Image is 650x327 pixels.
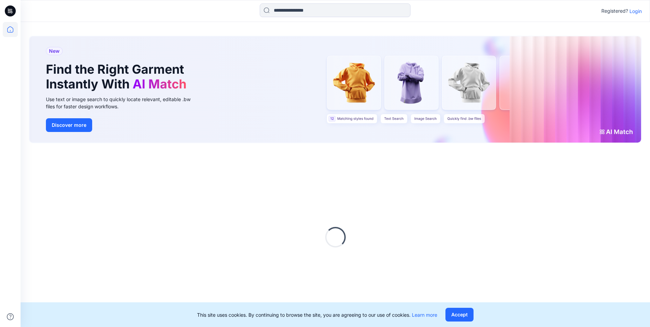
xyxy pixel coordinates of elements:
span: AI Match [133,76,186,92]
a: Learn more [412,312,437,318]
button: Accept [445,308,474,322]
p: Registered? [601,7,628,15]
span: New [49,47,60,55]
div: Use text or image search to quickly locate relevant, editable .bw files for faster design workflows. [46,96,200,110]
h1: Find the Right Garment Instantly With [46,62,190,92]
p: This site uses cookies. By continuing to browse the site, you are agreeing to our use of cookies. [197,311,437,318]
button: Discover more [46,118,92,132]
p: Login [629,8,642,15]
